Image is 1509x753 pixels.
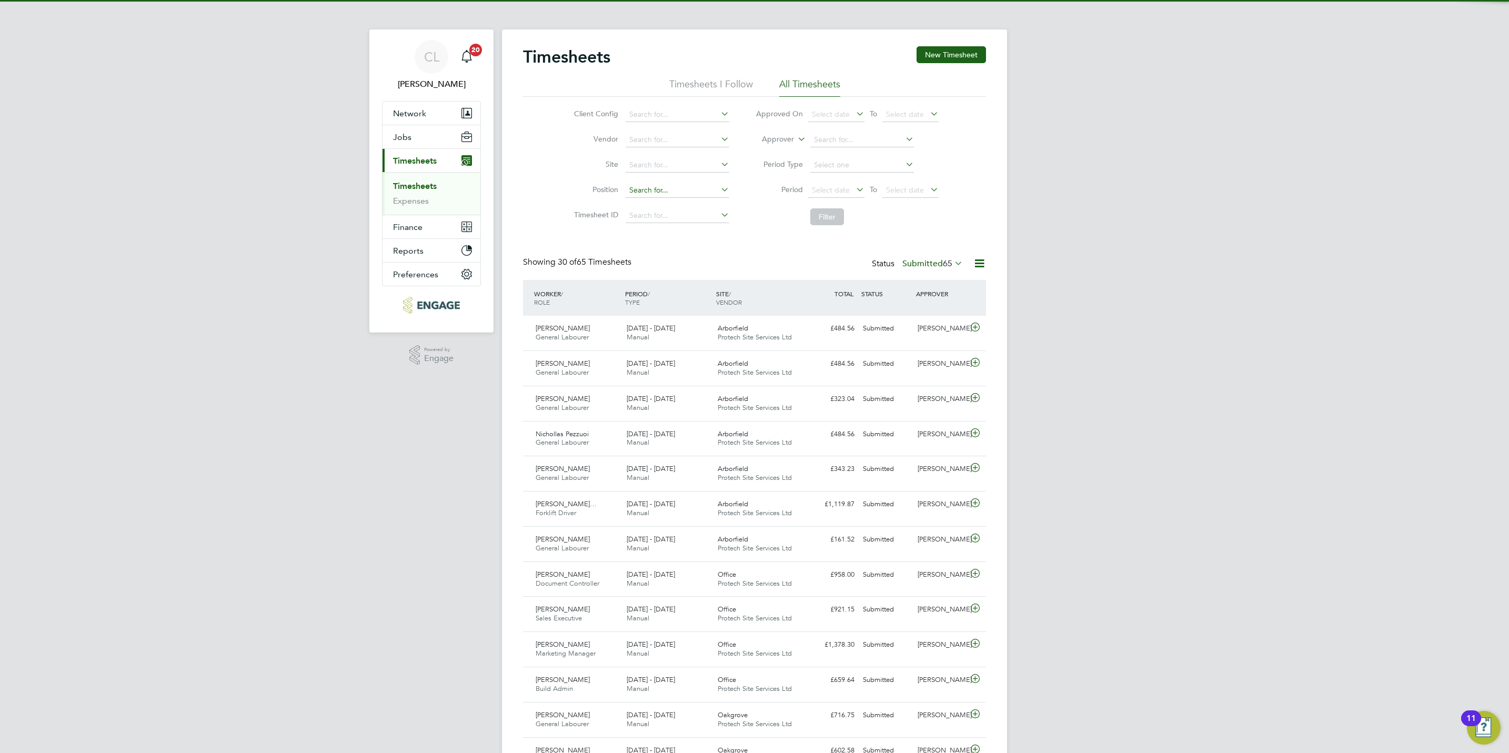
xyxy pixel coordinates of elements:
div: £484.56 [804,426,859,443]
label: Vendor [571,134,618,144]
span: Protech Site Services Ltd [718,333,792,342]
span: [PERSON_NAME]… [536,499,597,508]
li: Timesheets I Follow [669,78,753,97]
span: Manual [627,333,649,342]
img: protechltd-logo-retina.png [403,297,459,314]
span: Office [718,640,736,649]
span: [DATE] - [DATE] [627,570,675,579]
span: / [729,289,731,298]
span: Marketing Manager [536,649,596,658]
span: [DATE] - [DATE] [627,535,675,544]
button: Jobs [383,125,480,148]
span: [DATE] - [DATE] [627,394,675,403]
button: Reports [383,239,480,262]
span: Manual [627,579,649,588]
nav: Main navigation [369,29,494,333]
span: CL [424,50,439,64]
span: Manual [627,544,649,553]
div: [PERSON_NAME] [913,636,968,654]
div: £716.75 [804,707,859,724]
div: Submitted [859,390,913,408]
div: Submitted [859,496,913,513]
span: Manual [627,649,649,658]
label: Approved On [756,109,803,118]
div: £1,378.30 [804,636,859,654]
span: Document Controller [536,579,599,588]
label: Client Config [571,109,618,118]
div: Submitted [859,531,913,548]
span: Arborfield [718,359,748,368]
span: [DATE] - [DATE] [627,429,675,438]
span: Jobs [393,132,411,142]
span: Oakgrove [718,710,748,719]
span: Sales Executive [536,614,582,623]
span: [PERSON_NAME] [536,535,590,544]
button: Filter [810,208,844,225]
span: [PERSON_NAME] [536,394,590,403]
label: Site [571,159,618,169]
div: [PERSON_NAME] [913,707,968,724]
div: Showing [523,257,633,268]
label: Timesheet ID [571,210,618,219]
span: Finance [393,222,422,232]
label: Period [756,185,803,194]
span: Protech Site Services Ltd [718,579,792,588]
div: Submitted [859,707,913,724]
span: Arborfield [718,429,748,438]
button: Network [383,102,480,125]
label: Position [571,185,618,194]
span: Office [718,675,736,684]
span: Manual [627,473,649,482]
div: [PERSON_NAME] [913,531,968,548]
span: [DATE] - [DATE] [627,710,675,719]
span: General Labourer [536,368,589,377]
span: Protech Site Services Ltd [718,719,792,728]
span: General Labourer [536,403,589,412]
span: [PERSON_NAME] [536,359,590,368]
div: STATUS [859,284,913,303]
span: To [867,107,880,121]
div: £1,119.87 [804,496,859,513]
span: Protech Site Services Ltd [718,438,792,447]
button: Open Resource Center, 11 new notifications [1467,711,1501,745]
div: £484.56 [804,320,859,337]
div: Submitted [859,460,913,478]
span: 65 [943,258,952,269]
span: Manual [627,368,649,377]
span: [PERSON_NAME] [536,324,590,333]
span: Manual [627,719,649,728]
span: General Labourer [536,333,589,342]
span: / [648,289,650,298]
span: [DATE] - [DATE] [627,464,675,473]
span: Protech Site Services Ltd [718,508,792,517]
label: Period Type [756,159,803,169]
span: Select date [812,109,850,119]
div: WORKER [531,284,622,312]
div: [PERSON_NAME] [913,460,968,478]
span: Protech Site Services Ltd [718,544,792,553]
span: Protech Site Services Ltd [718,649,792,658]
div: £343.23 [804,460,859,478]
span: Protech Site Services Ltd [718,684,792,693]
button: New Timesheet [917,46,986,63]
button: Timesheets [383,149,480,172]
div: Submitted [859,426,913,443]
span: / [561,289,563,298]
span: Arborfield [718,324,748,333]
span: Select date [886,185,924,195]
a: Go to home page [382,297,481,314]
span: ROLE [534,298,550,306]
div: [PERSON_NAME] [913,390,968,408]
span: 65 Timesheets [558,257,631,267]
span: Protech Site Services Ltd [718,368,792,377]
span: 20 [469,44,482,56]
div: Submitted [859,636,913,654]
span: [DATE] - [DATE] [627,359,675,368]
a: Timesheets [393,181,437,191]
h2: Timesheets [523,46,610,67]
button: Finance [383,215,480,238]
span: TOTAL [834,289,853,298]
div: Submitted [859,566,913,584]
input: Search for... [626,133,729,147]
span: [PERSON_NAME] [536,570,590,579]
